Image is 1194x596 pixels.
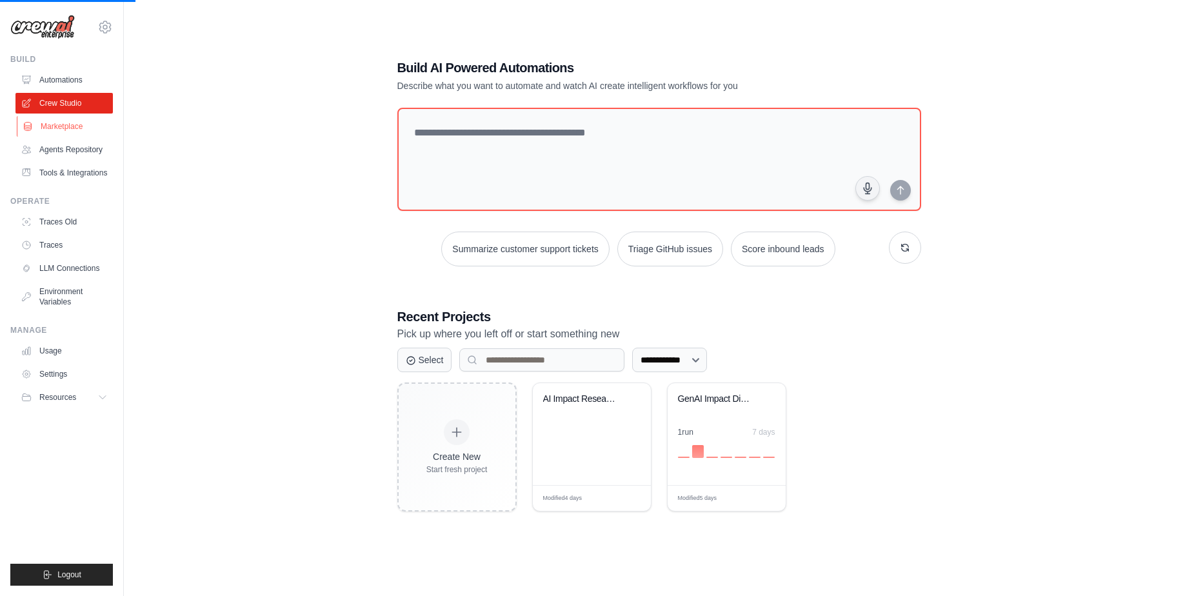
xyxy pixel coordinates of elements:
img: Logo [10,15,75,39]
div: Day 2: 1 executions [692,445,704,458]
div: Activity over last 7 days [678,442,775,458]
a: Automations [15,70,113,90]
button: Click to speak your automation idea [855,176,880,201]
div: Day 3: 0 executions [706,457,718,458]
a: Traces [15,235,113,255]
div: Day 1: 0 executions [678,457,690,458]
div: 1 run [678,427,694,437]
a: Marketplace [17,116,114,137]
div: Day 5: 0 executions [735,457,746,458]
div: Day 7: 0 executions [763,457,775,458]
span: Logout [57,570,81,580]
div: Operate [10,196,113,206]
span: Modified 5 days [678,494,717,503]
p: Describe what you want to automate and watch AI create intelligent workflows for you [397,79,831,92]
button: Summarize customer support tickets [441,232,609,266]
div: Manage [10,325,113,335]
span: Resources [39,392,76,402]
button: Logout [10,564,113,586]
div: 7 days [752,427,775,437]
div: GenAI Impact Discovery & LinkedIn Content Creator [678,393,756,405]
button: Get new suggestions [889,232,921,264]
div: Start fresh project [426,464,488,475]
span: Edit [755,493,766,503]
h3: Recent Projects [397,308,921,326]
a: Environment Variables [15,281,113,312]
div: Build [10,54,113,65]
iframe: Chat Widget [1129,534,1194,596]
div: Day 4: 0 executions [721,457,732,458]
button: Select [397,348,452,372]
button: Resources [15,387,113,408]
button: Score inbound leads [731,232,835,266]
div: Day 6: 0 executions [749,457,761,458]
p: Pick up where you left off or start something new [397,326,921,343]
span: Edit [620,493,631,503]
button: Triage GitHub issues [617,232,723,266]
span: Modified 4 days [543,494,582,503]
a: Agents Repository [15,139,113,160]
div: Create New [426,450,488,463]
h1: Build AI Powered Automations [397,59,831,77]
a: Usage [15,341,113,361]
div: AI Impact Research & LinkedIn Content Creator [543,393,621,405]
a: LLM Connections [15,258,113,279]
a: Settings [15,364,113,384]
a: Traces Old [15,212,113,232]
a: Crew Studio [15,93,113,114]
a: Tools & Integrations [15,163,113,183]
